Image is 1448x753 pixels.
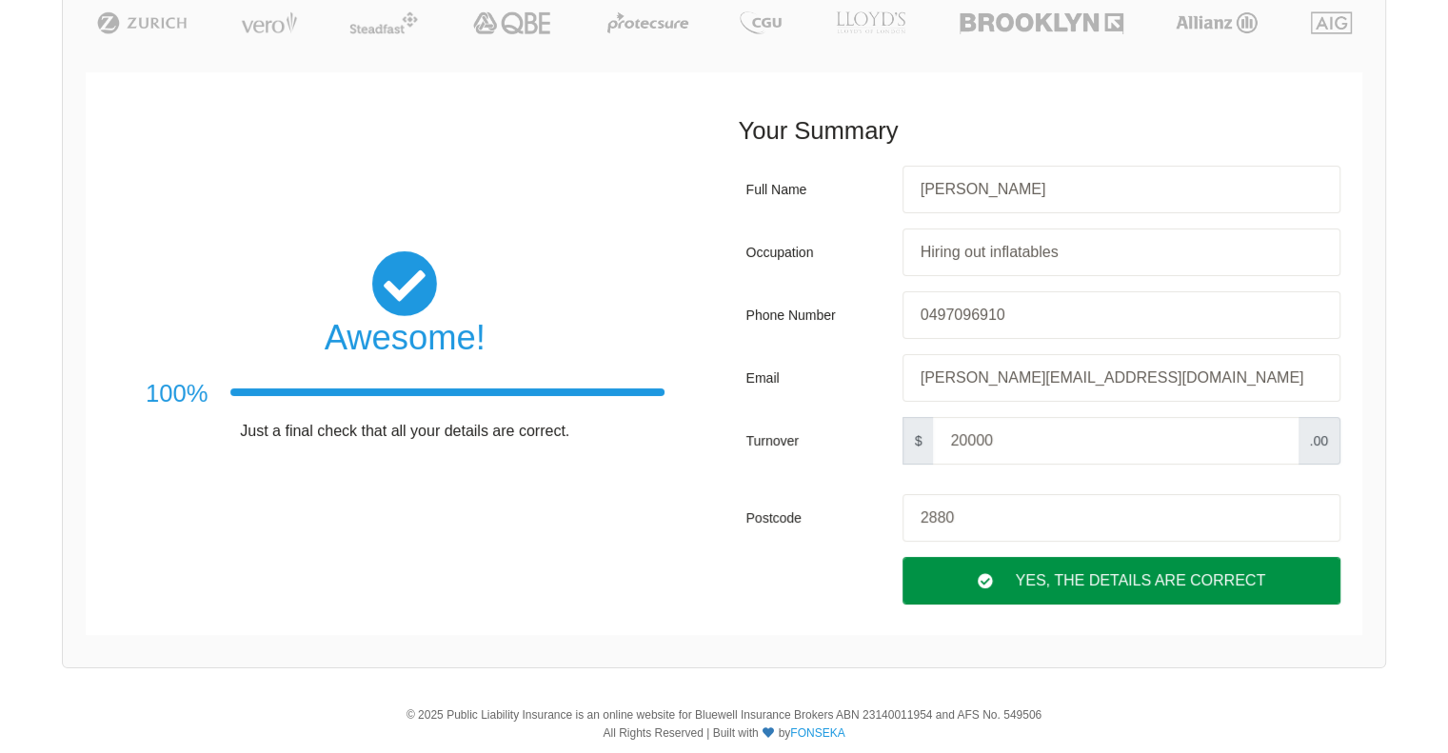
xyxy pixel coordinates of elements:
[903,291,1340,339] input: Your phone number, eg: +61xxxxxxxxxx / 0xxxxxxxxx
[342,11,426,34] img: Steadfast | Public Liability Insurance
[462,11,565,34] img: QBE | Public Liability Insurance
[600,11,696,34] img: Protecsure | Public Liability Insurance
[89,11,196,34] img: Zurich | Public Liability Insurance
[933,417,1298,465] input: Your turnover
[903,354,1340,402] input: Your email
[903,494,1340,542] input: Your postcode
[903,228,1340,276] input: Your occupation
[746,494,895,542] div: Postcode
[1166,11,1267,34] img: Allianz | Public Liability Insurance
[732,11,789,34] img: CGU | Public Liability Insurance
[903,166,1340,213] input: Your first and last names
[746,354,895,402] div: Email
[746,417,895,465] div: Turnover
[825,11,917,34] img: LLOYD's | Public Liability Insurance
[146,377,208,411] h3: 100%
[232,11,306,34] img: Vero | Public Liability Insurance
[952,11,1130,34] img: Brooklyn | Public Liability Insurance
[146,421,664,442] p: Just a final check that all your details are correct.
[746,291,895,339] div: Phone Number
[790,726,844,740] a: FONSEKA
[739,114,1349,149] h3: Your Summary
[903,417,935,465] span: $
[746,166,895,213] div: Full Name
[1298,417,1340,465] span: .00
[746,228,895,276] div: Occupation
[1303,11,1359,34] img: AIG | Public Liability Insurance
[146,317,664,359] h2: Awesome!
[903,557,1340,604] div: Yes, The Details are correct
